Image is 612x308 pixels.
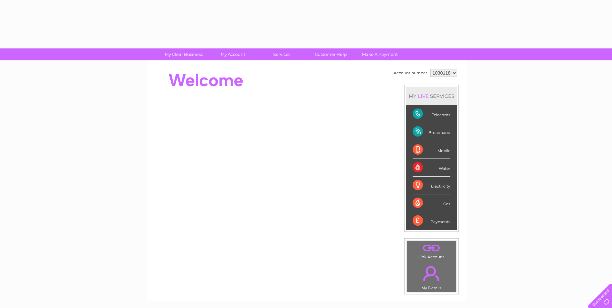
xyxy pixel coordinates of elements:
div: Broadband [413,123,450,141]
div: Mobile [413,141,450,159]
a: . [408,262,455,285]
a: My Clear Business [157,48,210,60]
div: Gas [413,194,450,212]
div: Telecoms [413,105,450,123]
a: My Account [206,48,259,60]
a: Services [255,48,308,60]
td: Link Account [406,241,456,261]
div: Water [413,159,450,177]
a: Customer Help [304,48,357,60]
div: MY SERVICES [406,87,457,105]
a: Make A Payment [353,48,406,60]
div: Payments [413,212,450,230]
td: My Details [406,261,456,292]
a: . [408,242,455,254]
div: LIVE [416,93,430,99]
td: Account number [392,67,429,78]
div: Electricity [413,177,450,194]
